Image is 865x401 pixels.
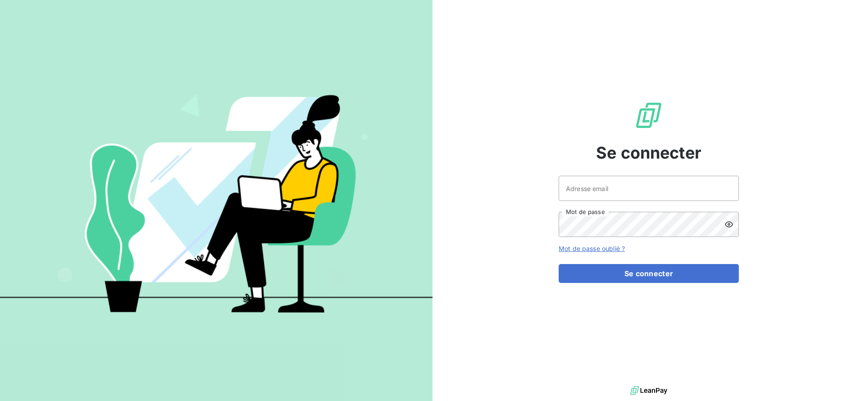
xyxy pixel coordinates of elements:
a: Mot de passe oublié ? [559,245,625,252]
input: placeholder [559,176,739,201]
button: Se connecter [559,264,739,283]
span: Se connecter [596,141,701,165]
img: Logo LeanPay [634,101,663,130]
img: logo [630,384,667,397]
